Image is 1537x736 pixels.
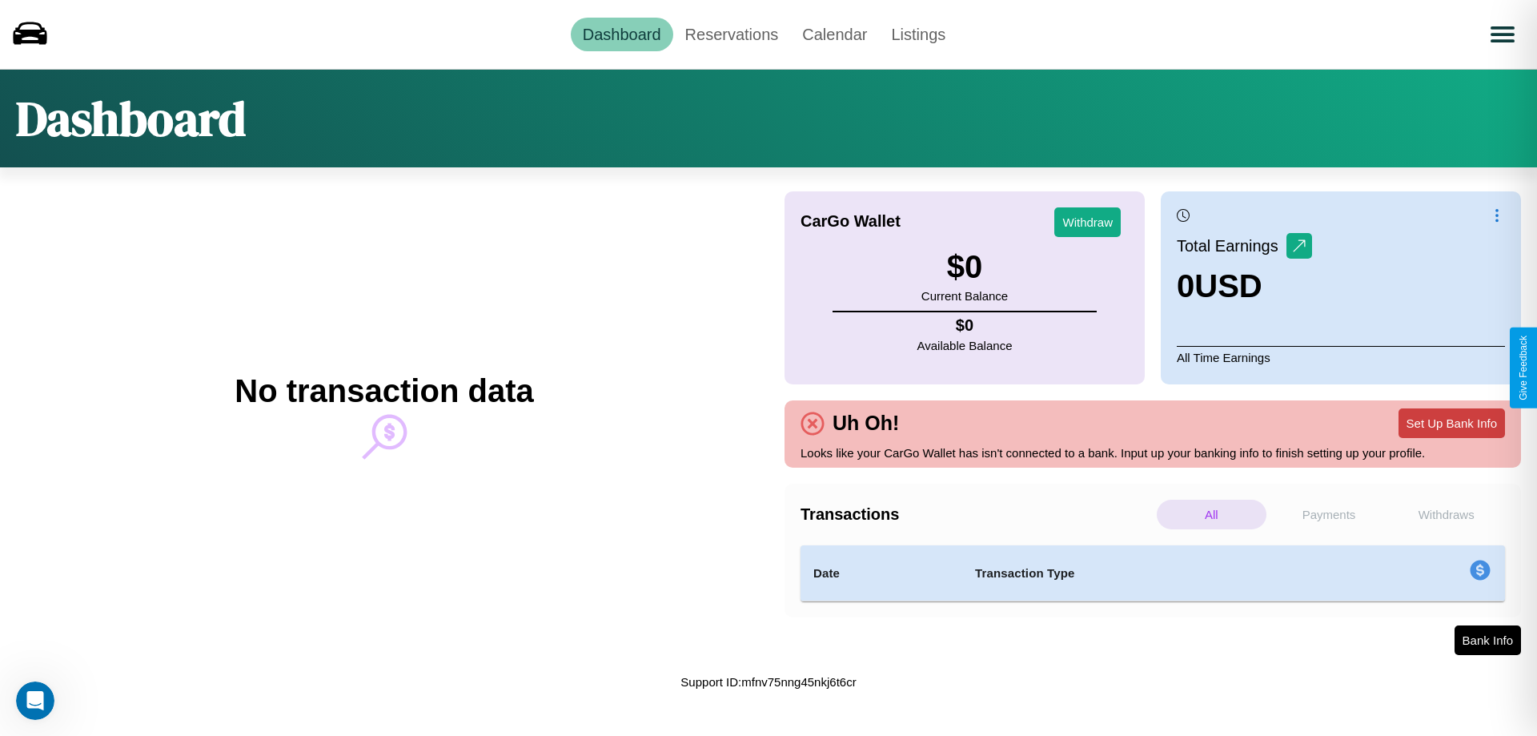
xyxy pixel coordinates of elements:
[1274,500,1384,529] p: Payments
[1399,408,1505,438] button: Set Up Bank Info
[921,249,1008,285] h3: $ 0
[1480,12,1525,57] button: Open menu
[879,18,957,51] a: Listings
[801,545,1505,601] table: simple table
[1177,231,1286,260] p: Total Earnings
[1455,625,1521,655] button: Bank Info
[16,682,54,720] iframe: Intercom live chat
[1177,346,1505,368] p: All Time Earnings
[673,18,791,51] a: Reservations
[917,316,1013,335] h4: $ 0
[790,18,879,51] a: Calendar
[571,18,673,51] a: Dashboard
[825,412,907,435] h4: Uh Oh!
[813,564,949,583] h4: Date
[801,212,901,231] h4: CarGo Wallet
[1054,207,1121,237] button: Withdraw
[801,442,1505,464] p: Looks like your CarGo Wallet has isn't connected to a bank. Input up your banking info to finish ...
[680,671,856,693] p: Support ID: mfnv75nng45nkj6t6cr
[1177,268,1312,304] h3: 0 USD
[1391,500,1501,529] p: Withdraws
[235,373,533,409] h2: No transaction data
[1518,336,1529,400] div: Give Feedback
[16,86,246,151] h1: Dashboard
[921,285,1008,307] p: Current Balance
[975,564,1338,583] h4: Transaction Type
[917,335,1013,356] p: Available Balance
[801,505,1153,524] h4: Transactions
[1157,500,1266,529] p: All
